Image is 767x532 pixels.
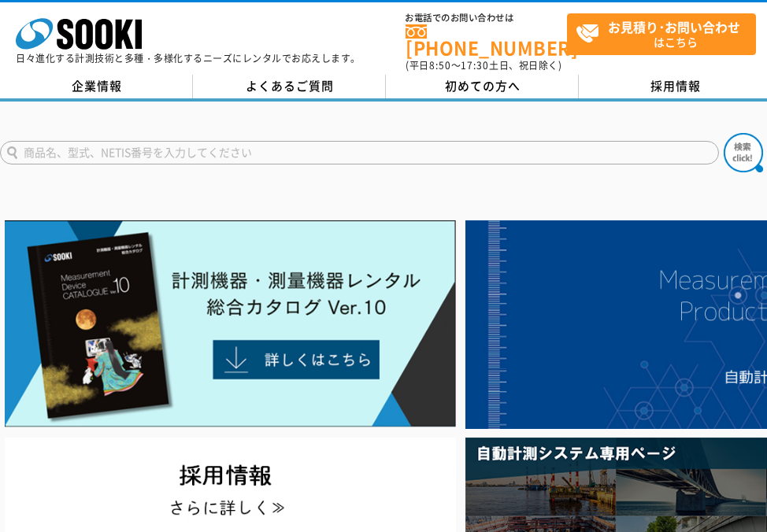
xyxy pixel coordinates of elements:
[193,75,386,98] a: よくあるご質問
[5,220,456,427] img: Catalog Ver10
[406,58,561,72] span: (平日 ～ 土日、祝日除く)
[16,54,361,63] p: 日々進化する計測技術と多種・多様化するニーズにレンタルでお応えします。
[429,58,451,72] span: 8:50
[724,133,763,172] img: btn_search.png
[461,58,489,72] span: 17:30
[406,24,567,57] a: [PHONE_NUMBER]
[386,75,579,98] a: 初めての方へ
[406,13,567,23] span: お電話でのお問い合わせは
[445,77,521,94] span: 初めての方へ
[576,14,755,54] span: はこちら
[608,17,740,36] strong: お見積り･お問い合わせ
[567,13,756,55] a: お見積り･お問い合わせはこちら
